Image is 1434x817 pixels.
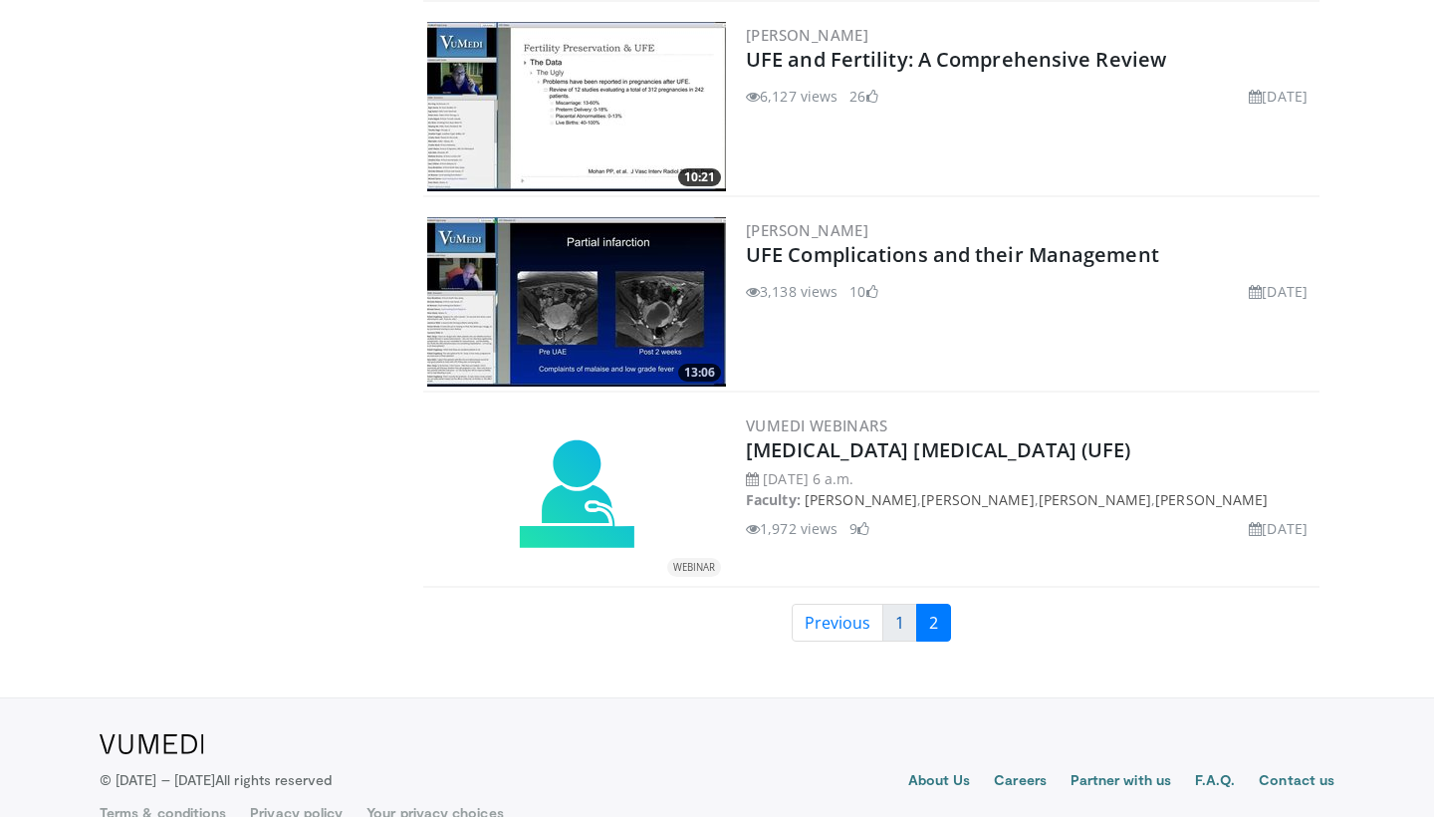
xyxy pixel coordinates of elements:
[746,241,1159,268] a: UFE Complications and their Management
[746,86,837,107] li: 6,127 views
[746,415,887,435] a: VuMedi Webinars
[1259,770,1334,794] a: Contact us
[673,561,715,574] small: WEBINAR
[100,734,204,754] img: VuMedi Logo
[427,22,726,191] a: 10:21
[1249,281,1308,302] li: [DATE]
[763,469,853,488] time: [DATE] 6 a.m.
[746,46,1166,73] a: UFE and Fertility: A Comprehensive Review
[1195,770,1235,794] a: F.A.Q.
[746,518,837,539] li: 1,972 views
[908,770,971,794] a: About Us
[746,25,868,45] a: [PERSON_NAME]
[916,604,951,642] a: 2
[427,437,726,557] a: WEBINAR
[792,604,883,642] a: Previous
[423,604,1319,642] nav: Search results pages
[849,518,869,539] li: 9
[678,364,721,382] span: 13:06
[994,770,1047,794] a: Careers
[805,490,917,509] a: [PERSON_NAME]
[921,490,1034,509] a: [PERSON_NAME]
[746,490,801,509] strong: Faculty:
[746,281,837,302] li: 3,138 views
[1249,86,1308,107] li: [DATE]
[215,771,332,788] span: All rights reserved
[1155,490,1268,509] a: [PERSON_NAME]
[427,22,726,191] img: 27e0c699-ca65-497f-830a-65905af325f0.300x170_q85_crop-smart_upscale.jpg
[882,604,917,642] a: 1
[746,436,1131,463] a: [MEDICAL_DATA] [MEDICAL_DATA] (UFE)
[427,217,726,387] img: dd4fe463-35a4-429d-9ac7-49c01b544d73.300x170_q85_crop-smart_upscale.jpg
[849,281,877,302] li: 10
[746,220,868,240] a: [PERSON_NAME]
[849,86,877,107] li: 26
[746,468,1315,539] div: , , ,
[1071,770,1171,794] a: Partner with us
[1249,518,1308,539] li: [DATE]
[678,168,721,186] span: 10:21
[100,770,333,790] p: © [DATE] – [DATE]
[427,217,726,387] a: 13:06
[517,437,636,557] img: webinar.svg
[1039,490,1151,509] a: [PERSON_NAME]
